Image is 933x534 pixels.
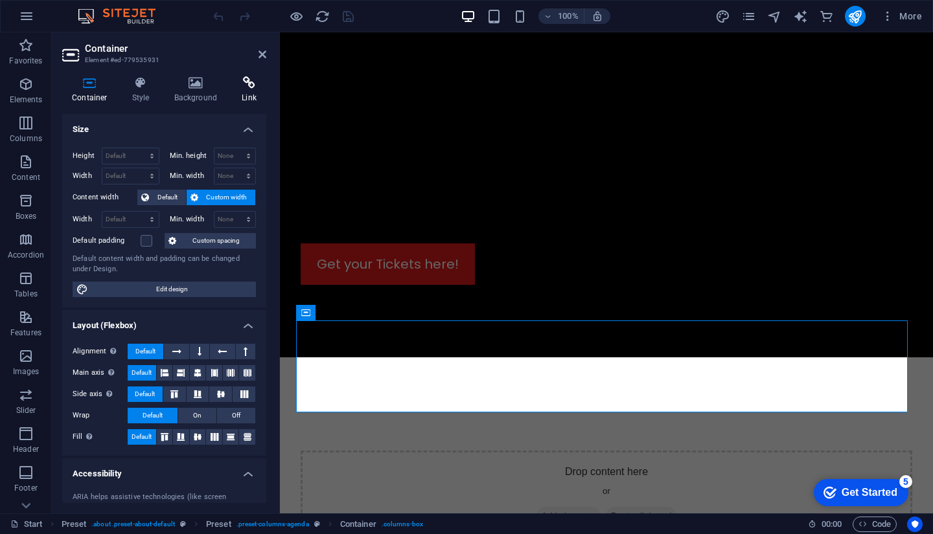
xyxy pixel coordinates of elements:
[96,3,109,16] div: 5
[858,517,891,532] span: Code
[73,190,137,205] label: Content width
[178,408,216,423] button: On
[741,8,757,24] button: pages
[715,8,731,24] button: design
[73,492,256,524] div: ARIA helps assistive technologies (like screen readers) to understand the role, state, and behavi...
[73,408,128,423] label: Wrap
[538,8,584,24] button: 100%
[62,458,266,482] h4: Accessibility
[13,366,40,377] p: Images
[170,216,214,223] label: Min. width
[793,8,809,24] button: text_generator
[122,76,165,104] h4: Style
[382,517,423,532] span: . columns-box
[767,8,783,24] button: navigator
[340,517,376,532] span: Click to select. Double-click to edit
[10,517,43,532] a: Click to cancel selection. Double-click to open Pages
[10,6,105,34] div: Get Started 5 items remaining, 0% complete
[132,365,152,381] span: Default
[73,172,102,179] label: Width
[38,14,94,26] div: Get Started
[232,76,266,104] h4: Link
[822,517,842,532] span: 00 00
[75,8,172,24] img: Editor Logo
[10,133,42,144] p: Columns
[558,8,579,24] h6: 100%
[128,429,156,445] button: Default
[10,95,43,105] p: Elements
[62,517,87,532] span: Click to select. Double-click to edit
[326,474,397,493] span: Paste clipboard
[135,386,155,402] span: Default
[876,6,927,27] button: More
[165,76,233,104] h4: Background
[831,519,833,529] span: :
[85,54,240,66] h3: Element #ed-779535931
[73,282,256,297] button: Edit design
[170,172,214,179] label: Min. width
[14,289,38,299] p: Tables
[135,344,155,359] span: Default
[21,418,632,510] div: Drop content here
[314,520,320,528] i: This element is a customizable preset
[180,520,186,528] i: This element is a customizable preset
[288,8,304,24] button: Click here to leave preview mode and continue editing
[10,328,41,338] p: Features
[170,152,214,159] label: Min. height
[62,517,423,532] nav: breadcrumb
[73,254,256,275] div: Default content width and padding can be changed under Design.
[819,8,835,24] button: commerce
[592,10,603,22] i: On resize automatically adjust zoom level to fit chosen device.
[180,233,252,249] span: Custom spacing
[13,444,39,454] p: Header
[202,190,252,205] span: Custom width
[165,233,256,249] button: Custom spacing
[206,517,231,532] span: Click to select. Double-click to edit
[143,408,163,423] span: Default
[14,483,38,493] p: Footer
[8,250,44,260] p: Accordion
[257,474,321,493] span: Add elements
[62,76,122,104] h4: Container
[73,429,128,445] label: Fill
[907,517,923,532] button: Usercentrics
[73,152,102,159] label: Height
[73,344,128,359] label: Alignment
[808,517,842,532] h6: Session time
[217,408,255,423] button: Off
[12,172,40,183] p: Content
[153,190,182,205] span: Default
[847,9,862,24] i: Publish
[232,408,240,423] span: Off
[16,211,37,221] p: Boxes
[92,282,252,297] span: Edit design
[793,9,808,24] i: AI Writer
[315,9,330,24] i: Reload page
[881,10,922,23] span: More
[73,233,141,249] label: Default padding
[236,517,309,532] span: . preset-columns-agenda
[128,408,178,423] button: Default
[128,386,163,402] button: Default
[845,6,866,27] button: publish
[73,216,102,223] label: Width
[193,408,202,423] span: On
[62,310,266,333] h4: Layout (Flexbox)
[819,9,834,24] i: Commerce
[9,56,42,66] p: Favorites
[853,517,897,532] button: Code
[314,8,330,24] button: reload
[62,114,266,137] h4: Size
[187,190,256,205] button: Custom width
[16,405,36,416] p: Slider
[128,344,163,359] button: Default
[85,43,266,54] h2: Container
[132,429,152,445] span: Default
[128,365,156,381] button: Default
[73,365,128,381] label: Main axis
[137,190,186,205] button: Default
[73,386,128,402] label: Side axis
[741,9,756,24] i: Pages (Ctrl+Alt+S)
[91,517,175,532] span: . about .preset-about-default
